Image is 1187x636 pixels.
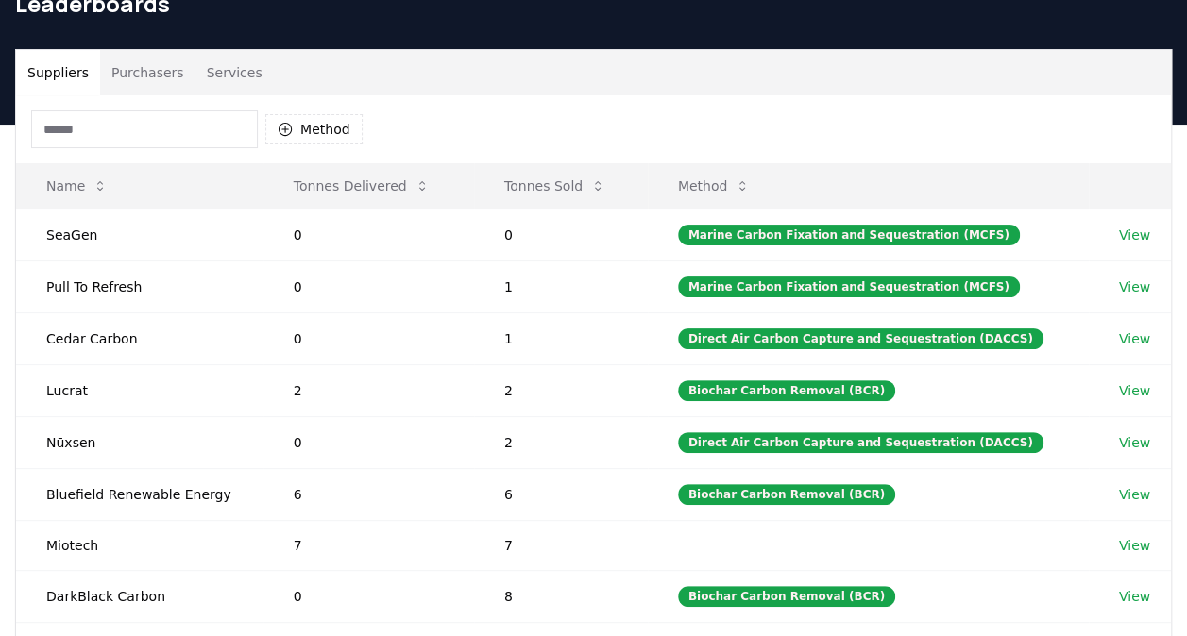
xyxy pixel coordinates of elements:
[16,468,263,520] td: Bluefield Renewable Energy
[1119,536,1150,555] a: View
[1119,381,1150,400] a: View
[1119,485,1150,504] a: View
[678,225,1020,245] div: Marine Carbon Fixation and Sequestration (MCFS)
[1119,433,1150,452] a: View
[16,260,263,312] td: Pull To Refresh
[474,312,648,364] td: 1
[263,416,474,468] td: 0
[16,50,100,95] button: Suppliers
[474,260,648,312] td: 1
[263,570,474,622] td: 0
[16,364,263,416] td: Lucrat
[263,364,474,416] td: 2
[489,167,620,205] button: Tonnes Sold
[474,570,648,622] td: 8
[1119,226,1150,244] a: View
[474,520,648,570] td: 7
[263,312,474,364] td: 0
[474,468,648,520] td: 6
[16,520,263,570] td: Miotech
[263,520,474,570] td: 7
[678,586,895,607] div: Biochar Carbon Removal (BCR)
[1119,277,1150,296] a: View
[31,167,123,205] button: Name
[678,432,1043,453] div: Direct Air Carbon Capture and Sequestration (DACCS)
[265,114,363,144] button: Method
[263,260,474,312] td: 0
[1119,587,1150,606] a: View
[678,328,1043,349] div: Direct Air Carbon Capture and Sequestration (DACCS)
[678,484,895,505] div: Biochar Carbon Removal (BCR)
[474,209,648,260] td: 0
[263,209,474,260] td: 0
[663,167,766,205] button: Method
[263,468,474,520] td: 6
[678,276,1020,297] div: Marine Carbon Fixation and Sequestration (MCFS)
[16,209,263,260] td: SeaGen
[279,167,445,205] button: Tonnes Delivered
[16,312,263,364] td: Cedar Carbon
[195,50,274,95] button: Services
[474,416,648,468] td: 2
[16,570,263,622] td: DarkBlack Carbon
[100,50,195,95] button: Purchasers
[678,380,895,401] div: Biochar Carbon Removal (BCR)
[474,364,648,416] td: 2
[1119,329,1150,348] a: View
[16,416,263,468] td: Nūxsen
